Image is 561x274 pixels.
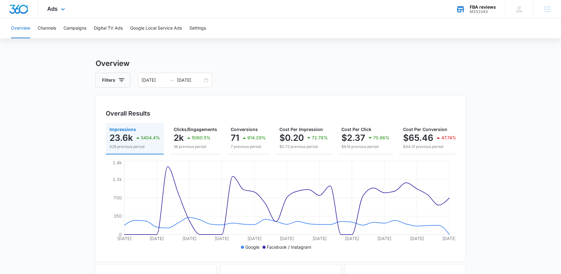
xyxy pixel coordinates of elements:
[192,136,211,140] p: 5060.5%
[344,236,359,241] tspan: [DATE]
[112,160,122,165] tspan: 1.4k
[96,58,466,69] h3: Overview
[373,136,390,140] p: 70.96%
[403,127,447,132] span: Cost Per Conversion
[231,144,266,149] p: 7 previous period
[279,144,328,149] p: $0.72 previous period
[174,144,217,149] p: 38 previous period
[150,236,164,241] tspan: [DATE]
[231,133,239,143] p: 71
[38,18,56,38] button: Channels
[109,127,136,132] span: Impressions
[341,133,365,143] p: $2.37
[189,18,206,38] button: Settings
[96,73,130,88] button: Filters
[11,18,30,38] button: Overview
[141,136,160,140] p: 5404.4%
[377,236,391,241] tspan: [DATE]
[403,144,456,149] p: $44.31 previous period
[341,144,390,149] p: $8.16 previous period
[441,136,456,140] p: 47.74%
[279,133,304,143] p: $0.20
[410,236,424,241] tspan: [DATE]
[279,127,323,132] span: Cost Per Impression
[174,133,184,143] p: 2k
[64,18,86,38] button: Campaigns
[267,244,311,250] p: Facebook / Instagram
[117,236,131,241] tspan: [DATE]
[312,136,328,140] p: 72.78%
[215,236,229,241] tspan: [DATE]
[442,236,456,241] tspan: [DATE]
[247,136,266,140] p: 914.29%
[119,232,122,237] tspan: 0
[470,10,496,14] div: account id
[177,77,203,84] input: End date
[47,6,58,12] span: Ads
[113,213,122,219] tspan: 350
[341,127,371,132] span: Cost Per Click
[247,236,261,241] tspan: [DATE]
[170,78,175,83] span: to
[142,77,167,84] input: Start date
[312,236,326,241] tspan: [DATE]
[130,18,182,38] button: Google Local Service Ads
[470,5,496,10] div: account name
[245,244,259,250] p: Google
[112,177,122,182] tspan: 1.1k
[94,18,123,38] button: Digital TV Ads
[403,133,433,143] p: $65.46
[170,78,175,83] span: swap-right
[231,127,258,132] span: Conversions
[182,236,196,241] tspan: [DATE]
[174,127,217,132] span: Clicks/Engagements
[113,195,122,200] tspan: 700
[109,133,133,143] p: 23.6k
[109,144,160,149] p: 428 previous period
[279,236,294,241] tspan: [DATE]
[106,109,150,118] h3: Overall Results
